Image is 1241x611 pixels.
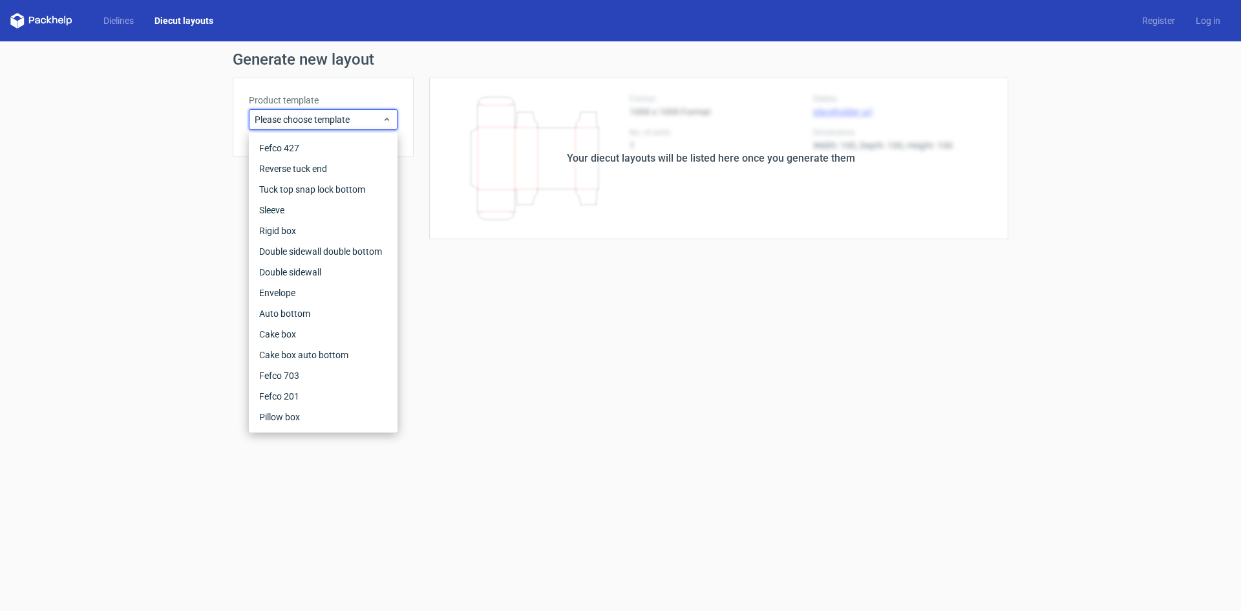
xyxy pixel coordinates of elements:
div: Cake box [254,324,392,345]
a: Register [1132,14,1185,27]
div: Double sidewall double bottom [254,241,392,262]
div: Double sidewall [254,262,392,283]
div: Auto bottom [254,303,392,324]
h1: Generate new layout [233,52,1008,67]
div: Fefco 703 [254,365,392,386]
a: Log in [1185,14,1231,27]
a: Diecut layouts [144,14,224,27]
label: Product template [249,94,398,107]
div: Rigid box [254,220,392,241]
span: Please choose template [255,113,382,126]
div: Your diecut layouts will be listed here once you generate them [567,151,855,166]
div: Fefco 427 [254,138,392,158]
div: Reverse tuck end [254,158,392,179]
div: Fefco 201 [254,386,392,407]
div: Tuck top snap lock bottom [254,179,392,200]
div: Envelope [254,283,392,303]
div: Pillow box [254,407,392,427]
a: Dielines [93,14,144,27]
div: Cake box auto bottom [254,345,392,365]
div: Sleeve [254,200,392,220]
